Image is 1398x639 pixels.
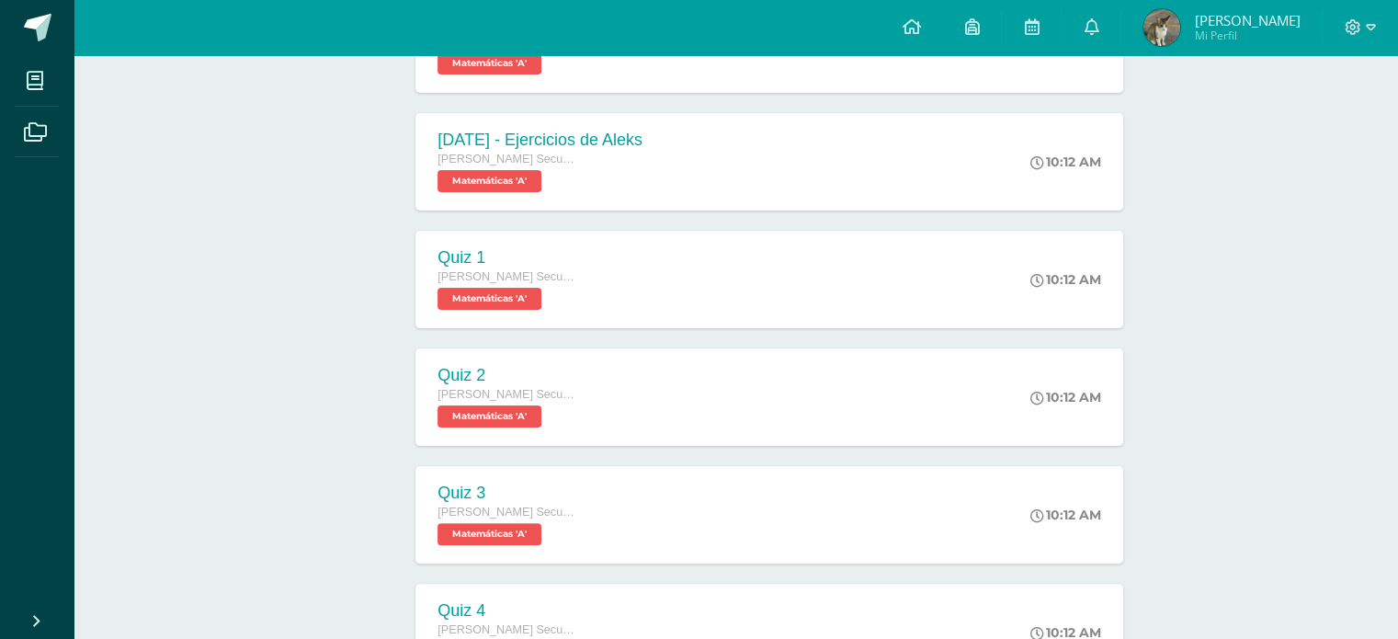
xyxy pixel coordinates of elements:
span: [PERSON_NAME] Secundaria [438,623,575,636]
span: [PERSON_NAME] Secundaria [438,506,575,519]
span: [PERSON_NAME] [1194,11,1300,29]
div: Quiz 2 [438,366,575,385]
span: [PERSON_NAME] Secundaria [438,388,575,401]
img: 4588d208dd4e4c6cdb5c94a3f2b1a033.png [1143,9,1180,46]
span: Matemáticas 'A' [438,170,541,192]
span: [PERSON_NAME] Secundaria [438,270,575,283]
span: Matemáticas 'A' [438,288,541,310]
div: Quiz 4 [438,601,575,621]
div: 10:12 AM [1030,271,1101,288]
div: 10:12 AM [1030,154,1101,170]
div: 10:12 AM [1030,389,1101,405]
span: Matemáticas 'A' [438,52,541,74]
span: [PERSON_NAME] Secundaria [438,153,575,165]
div: [DATE] - Ejercicios de Aleks [438,131,642,150]
div: Quiz 3 [438,484,575,503]
span: Mi Perfil [1194,28,1300,43]
span: Matemáticas 'A' [438,405,541,428]
span: Matemáticas 'A' [438,523,541,545]
div: 10:12 AM [1030,507,1101,523]
div: Quiz 1 [438,248,575,268]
